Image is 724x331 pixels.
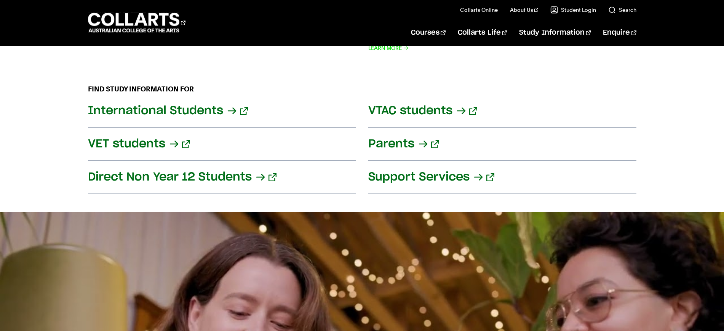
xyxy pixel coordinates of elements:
a: Courses [411,20,446,45]
a: International Students [88,94,356,128]
a: Student Login [550,6,596,14]
a: VTAC students [368,94,636,128]
a: Collarts Online [460,6,498,14]
a: Study Information [519,20,591,45]
div: Go to homepage [88,12,185,34]
span: Learn More [368,43,409,53]
a: Parents [368,128,636,161]
a: Search [608,6,636,14]
a: Support Services [368,161,636,194]
a: VET students [88,128,356,161]
a: Direct Non Year 12 Students [88,161,356,194]
a: Collarts Life [458,20,507,45]
a: About Us [510,6,538,14]
a: Enquire [603,20,636,45]
h2: FIND STUDY INFORMATION FOR [88,84,636,94]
